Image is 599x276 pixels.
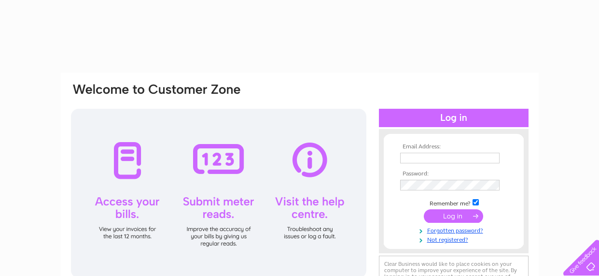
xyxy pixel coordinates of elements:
a: Forgotten password? [400,225,510,234]
th: Password: [398,171,510,177]
th: Email Address: [398,144,510,150]
td: Remember me? [398,198,510,207]
input: Submit [424,209,483,223]
a: Not registered? [400,234,510,244]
